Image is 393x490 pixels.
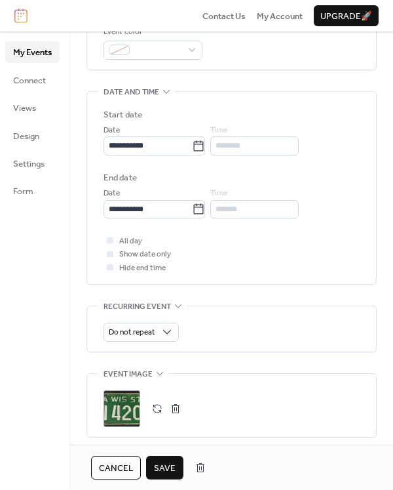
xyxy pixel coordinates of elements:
[13,130,39,143] span: Design
[119,262,166,275] span: Hide end time
[13,185,33,198] span: Form
[103,367,153,380] span: Event image
[13,46,52,59] span: My Events
[103,171,137,184] div: End date
[5,97,60,118] a: Views
[103,26,200,39] div: Event color
[91,456,141,480] button: Cancel
[210,187,227,200] span: Time
[109,325,155,340] span: Do not repeat
[202,10,246,23] span: Contact Us
[13,102,36,115] span: Views
[103,124,120,137] span: Date
[5,153,60,174] a: Settings
[14,9,28,23] img: logo
[119,235,142,248] span: All day
[202,9,246,22] a: Contact Us
[5,70,60,91] a: Connect
[103,187,120,200] span: Date
[103,108,142,121] div: Start date
[5,180,60,201] a: Form
[146,456,183,480] button: Save
[257,9,303,22] a: My Account
[5,41,60,62] a: My Events
[103,390,140,427] div: ;
[103,300,171,314] span: Recurring event
[320,10,372,23] span: Upgrade 🚀
[5,125,60,146] a: Design
[257,10,303,23] span: My Account
[210,124,227,137] span: Time
[154,462,176,475] span: Save
[314,5,379,26] button: Upgrade🚀
[119,248,171,261] span: Show date only
[13,74,46,87] span: Connect
[103,85,159,98] span: Date and time
[99,462,133,475] span: Cancel
[13,157,45,171] span: Settings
